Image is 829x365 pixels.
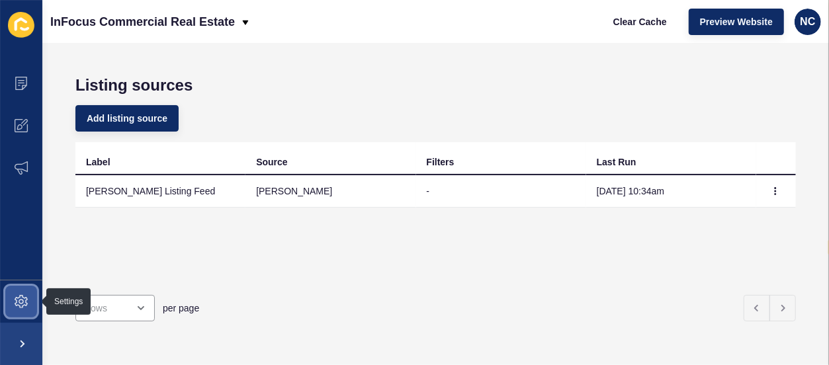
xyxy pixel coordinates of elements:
[800,15,815,28] span: NC
[586,175,756,208] td: [DATE] 10:34am
[163,302,199,315] span: per page
[700,15,773,28] span: Preview Website
[75,105,179,132] button: Add listing source
[245,175,415,208] td: [PERSON_NAME]
[597,155,636,169] div: Last Run
[86,155,110,169] div: Label
[87,112,167,125] span: Add listing source
[75,295,155,321] div: open menu
[416,175,586,208] td: -
[50,5,235,38] p: InFocus Commercial Real Estate
[613,15,667,28] span: Clear Cache
[256,155,287,169] div: Source
[75,175,245,208] td: [PERSON_NAME] Listing Feed
[689,9,784,35] button: Preview Website
[75,76,796,95] h1: Listing sources
[54,296,83,307] div: Settings
[427,155,455,169] div: Filters
[602,9,678,35] button: Clear Cache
